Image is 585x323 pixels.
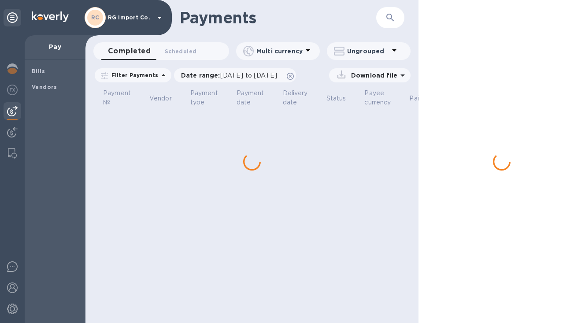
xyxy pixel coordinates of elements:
[149,94,183,103] span: Vendor
[7,85,18,95] img: Foreign exchange
[347,47,389,56] p: Ungrouped
[326,94,346,103] p: Status
[237,89,264,107] p: Payment date
[149,94,172,103] p: Vendor
[283,89,308,107] p: Delivery date
[181,71,281,80] p: Date range :
[326,94,358,103] span: Status
[32,42,78,51] p: Pay
[32,84,57,90] b: Vendors
[220,72,277,79] span: [DATE] to [DATE]
[348,71,397,80] p: Download file
[364,89,402,107] span: Payee currency
[409,94,423,103] p: Paid
[103,89,131,107] p: Payment №
[237,89,276,107] span: Payment date
[108,15,152,21] p: RG Import Co.
[190,89,218,107] p: Payment type
[190,89,230,107] span: Payment type
[32,11,69,22] img: Logo
[256,47,303,56] p: Multi currency
[32,68,45,74] b: Bills
[165,47,196,56] span: Scheduled
[108,71,158,79] p: Filter Payments
[4,9,21,26] div: Unpin categories
[174,68,296,82] div: Date range:[DATE] to [DATE]
[103,89,142,107] span: Payment №
[409,94,434,103] span: Paid
[283,89,319,107] span: Delivery date
[108,45,151,57] span: Completed
[180,8,376,27] h1: Payments
[91,14,100,21] b: RC
[364,89,391,107] p: Payee currency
